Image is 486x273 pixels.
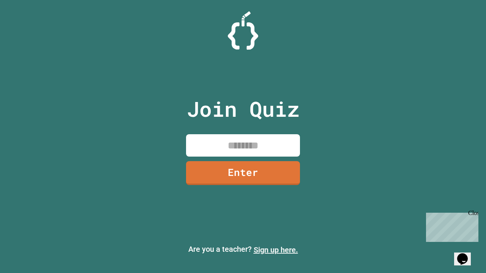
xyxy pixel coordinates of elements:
iframe: chat widget [423,210,478,242]
p: Join Quiz [187,93,300,125]
div: Chat with us now!Close [3,3,52,48]
iframe: chat widget [454,243,478,265]
a: Sign up here. [254,245,298,254]
p: Are you a teacher? [6,243,480,256]
img: Logo.svg [228,11,258,50]
a: Enter [186,161,300,185]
